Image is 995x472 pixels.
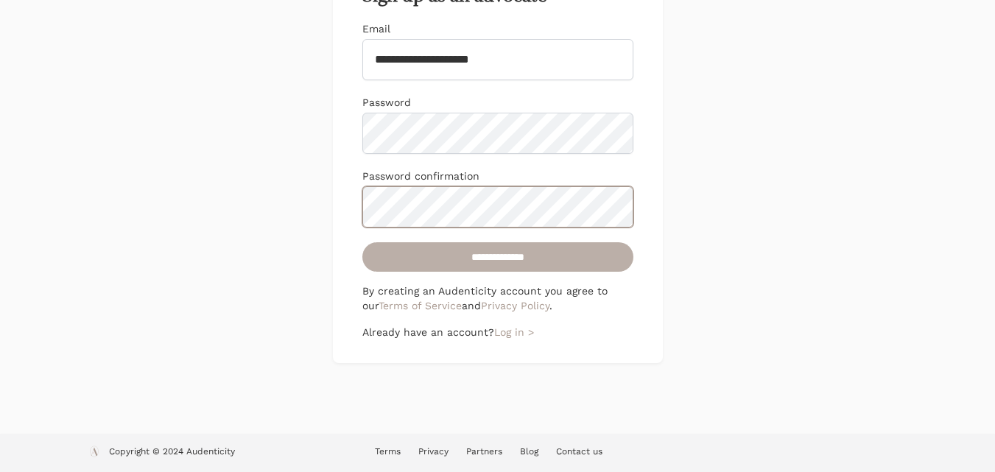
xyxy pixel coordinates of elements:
label: Password confirmation [362,170,479,182]
a: Privacy [418,446,449,457]
label: Password [362,96,411,108]
a: Partners [466,446,502,457]
p: By creating an Audenticity account you agree to our and . [362,283,633,313]
p: Copyright © 2024 Audenticity [109,445,235,460]
label: Email [362,23,390,35]
a: Blog [520,446,538,457]
a: Terms of Service [379,300,462,311]
a: Contact us [556,446,602,457]
a: Terms [375,446,401,457]
a: Privacy Policy [481,300,549,311]
p: Already have an account? [362,325,633,339]
a: Log in > [494,326,534,338]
